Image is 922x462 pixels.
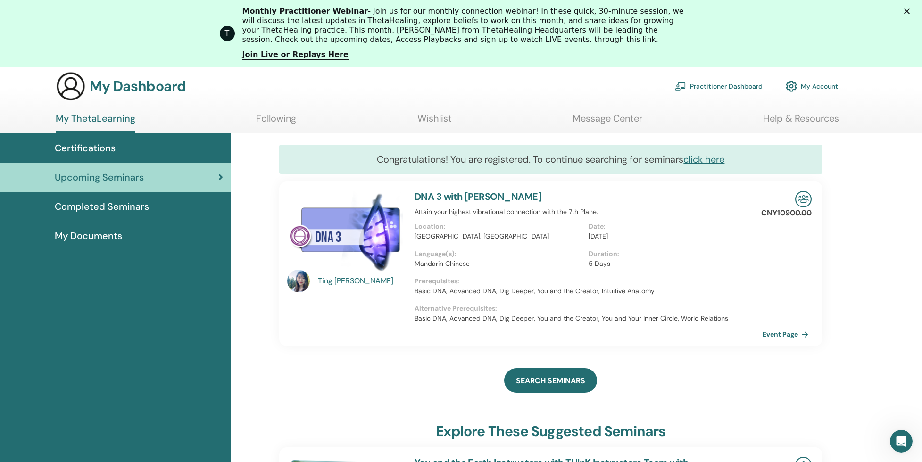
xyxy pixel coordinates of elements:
[415,231,583,241] p: [GEOGRAPHIC_DATA], [GEOGRAPHIC_DATA]
[415,276,763,286] p: Prerequisites :
[415,304,763,313] p: Alternative Prerequisites :
[55,199,149,214] span: Completed Seminars
[287,191,403,272] img: DNA 3
[589,222,757,231] p: Date :
[786,78,797,94] img: cog.svg
[589,249,757,259] p: Duration :
[242,7,688,44] div: - Join us for our monthly connection webinar! In these quick, 30-minute session, we will discuss ...
[683,153,724,165] a: click here
[761,207,812,219] p: CNY10900.00
[56,71,86,101] img: generic-user-icon.jpg
[763,113,839,131] a: Help & Resources
[256,113,296,131] a: Following
[279,145,822,174] div: Congratulations! You are registered. To continue searching for seminars
[318,275,405,287] a: Ting [PERSON_NAME]
[287,270,310,292] img: default.jpg
[436,423,665,440] h3: explore these suggested seminars
[763,327,812,341] a: Event Page
[55,141,116,155] span: Certifications
[415,190,541,203] a: DNA 3 with [PERSON_NAME]
[415,222,583,231] p: Location :
[675,82,686,91] img: chalkboard-teacher.svg
[90,78,186,95] h3: My Dashboard
[55,170,144,184] span: Upcoming Seminars
[415,286,763,296] p: Basic DNA, Advanced DNA, Dig Deeper, You and the Creator, Intuitive Anatomy
[415,249,583,259] p: Language(s) :
[786,76,838,97] a: My Account
[504,368,597,393] a: SEARCH SEMINARS
[220,26,235,41] div: Profile image for ThetaHealing
[415,259,583,269] p: Mandarin Chinese
[55,229,122,243] span: My Documents
[589,259,757,269] p: 5 Days
[589,231,757,241] p: [DATE]
[516,376,585,386] span: SEARCH SEMINARS
[904,8,914,14] div: Close
[795,191,812,207] img: In-Person Seminar
[675,76,763,97] a: Practitioner Dashboard
[56,113,135,133] a: My ThetaLearning
[417,113,452,131] a: Wishlist
[573,113,642,131] a: Message Center
[415,207,763,217] p: Attain your highest vibrational connection with the 7th Plane.
[242,50,349,60] a: Join Live or Replays Here
[415,313,763,323] p: Basic DNA, Advanced DNA, Dig Deeper, You and the Creator, You and Your Inner Circle, World Relations
[242,7,368,16] b: Monthly Practitioner Webinar
[890,430,913,453] iframe: Intercom live chat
